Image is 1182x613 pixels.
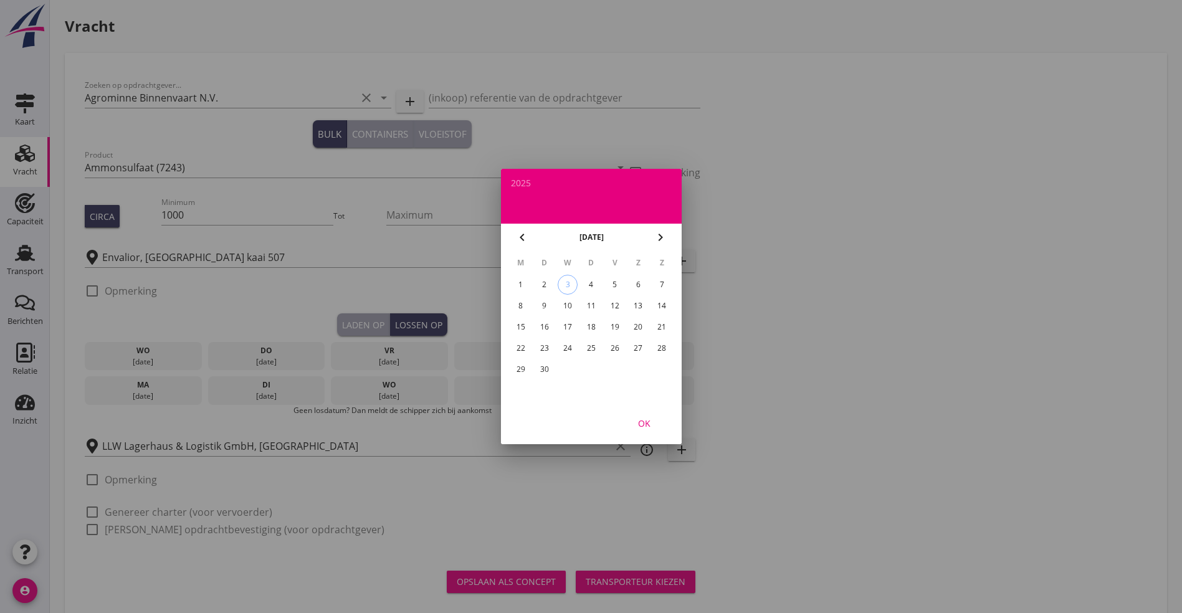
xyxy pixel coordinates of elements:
th: Z [627,252,649,273]
button: 29 [510,359,530,379]
button: 25 [581,338,601,358]
button: 16 [534,317,554,337]
th: M [510,252,532,273]
button: 10 [558,296,578,316]
button: 19 [604,317,624,337]
button: 7 [652,275,672,295]
button: 3 [558,275,578,295]
button: 5 [604,275,624,295]
button: 27 [628,338,648,358]
i: chevron_right [653,230,668,245]
button: 1 [510,275,530,295]
button: 18 [581,317,601,337]
th: Z [651,252,673,273]
button: 24 [558,338,578,358]
button: [DATE] [575,228,607,247]
button: 15 [510,317,530,337]
button: 23 [534,338,554,358]
button: 4 [581,275,601,295]
button: 11 [581,296,601,316]
button: 13 [628,296,648,316]
button: 6 [628,275,648,295]
button: 8 [510,296,530,316]
button: 14 [652,296,672,316]
div: 3 [558,275,577,294]
button: 20 [628,317,648,337]
th: W [556,252,579,273]
button: 26 [604,338,624,358]
button: 21 [652,317,672,337]
button: 22 [510,338,530,358]
th: V [603,252,626,273]
button: 9 [534,296,554,316]
i: chevron_left [515,230,530,245]
button: 2 [534,275,554,295]
button: 30 [534,359,554,379]
th: D [580,252,603,273]
div: 2025 [511,179,672,188]
button: 12 [604,296,624,316]
th: D [533,252,555,273]
button: OK [617,412,672,434]
button: 28 [652,338,672,358]
button: 17 [558,317,578,337]
div: OK [627,417,662,430]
